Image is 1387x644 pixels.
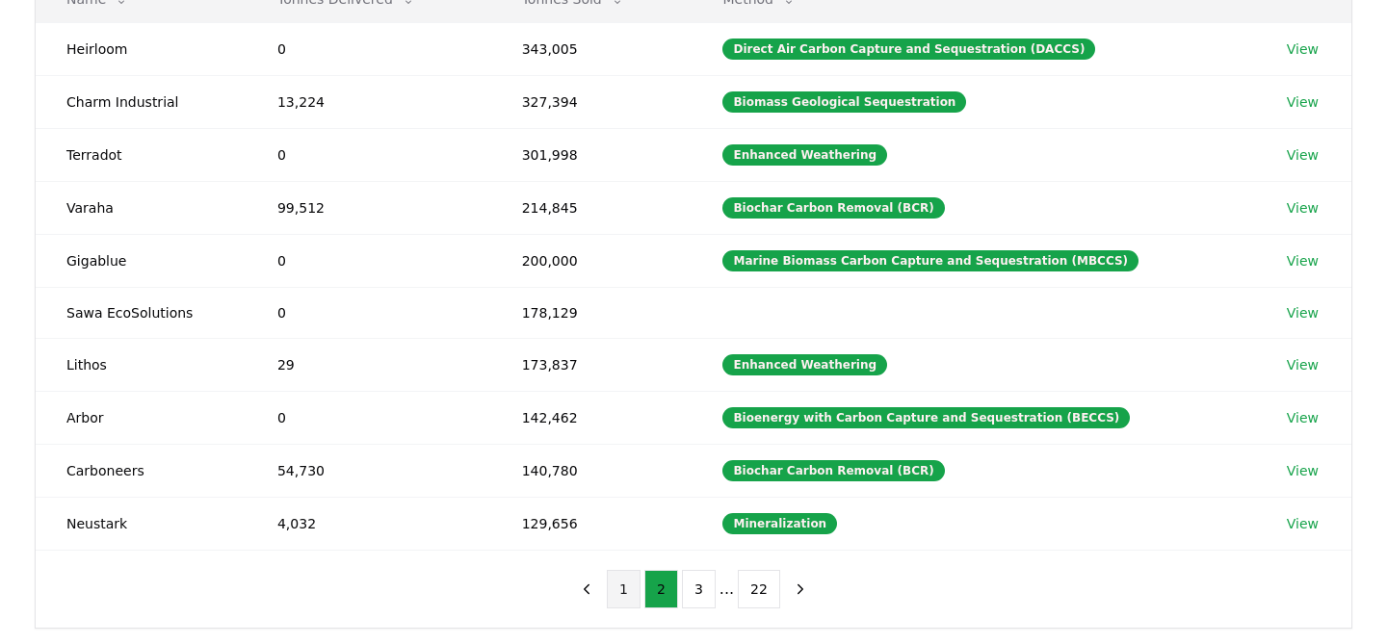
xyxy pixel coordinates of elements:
[722,91,966,113] div: Biomass Geological Sequestration
[1287,303,1319,322] a: View
[1287,461,1319,480] a: View
[1287,145,1319,165] a: View
[491,234,693,287] td: 200,000
[247,128,491,181] td: 0
[722,354,887,375] div: Enhanced Weathering
[491,287,693,338] td: 178,129
[247,75,491,128] td: 13,224
[36,338,247,391] td: Lithos
[1287,408,1319,427] a: View
[247,234,491,287] td: 0
[722,407,1130,428] div: Bioenergy with Carbon Capture and Sequestration (BECCS)
[682,570,716,608] button: 3
[36,287,247,338] td: Sawa EcoSolutions
[36,497,247,550] td: Neustark
[247,497,491,550] td: 4,032
[491,181,693,234] td: 214,845
[247,22,491,75] td: 0
[36,391,247,444] td: Arbor
[722,144,887,166] div: Enhanced Weathering
[1287,92,1319,112] a: View
[1287,198,1319,218] a: View
[36,22,247,75] td: Heirloom
[491,338,693,391] td: 173,837
[247,338,491,391] td: 29
[644,570,678,608] button: 2
[722,513,837,534] div: Mineralization
[570,570,603,608] button: previous page
[1287,251,1319,270] a: View
[491,128,693,181] td: 301,998
[722,197,944,219] div: Biochar Carbon Removal (BCR)
[247,181,491,234] td: 99,512
[491,75,693,128] td: 327,394
[247,391,491,444] td: 0
[1287,355,1319,374] a: View
[36,444,247,497] td: Carboneers
[720,578,734,601] li: ...
[607,570,641,608] button: 1
[491,444,693,497] td: 140,780
[491,391,693,444] td: 142,462
[738,570,780,608] button: 22
[722,39,1095,60] div: Direct Air Carbon Capture and Sequestration (DACCS)
[722,460,944,481] div: Biochar Carbon Removal (BCR)
[1287,514,1319,533] a: View
[491,497,693,550] td: 129,656
[722,250,1138,271] div: Marine Biomass Carbon Capture and Sequestration (MBCCS)
[36,75,247,128] td: Charm Industrial
[247,444,491,497] td: 54,730
[36,181,247,234] td: Varaha
[1287,39,1319,59] a: View
[491,22,693,75] td: 343,005
[247,287,491,338] td: 0
[784,570,817,608] button: next page
[36,128,247,181] td: Terradot
[36,234,247,287] td: Gigablue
